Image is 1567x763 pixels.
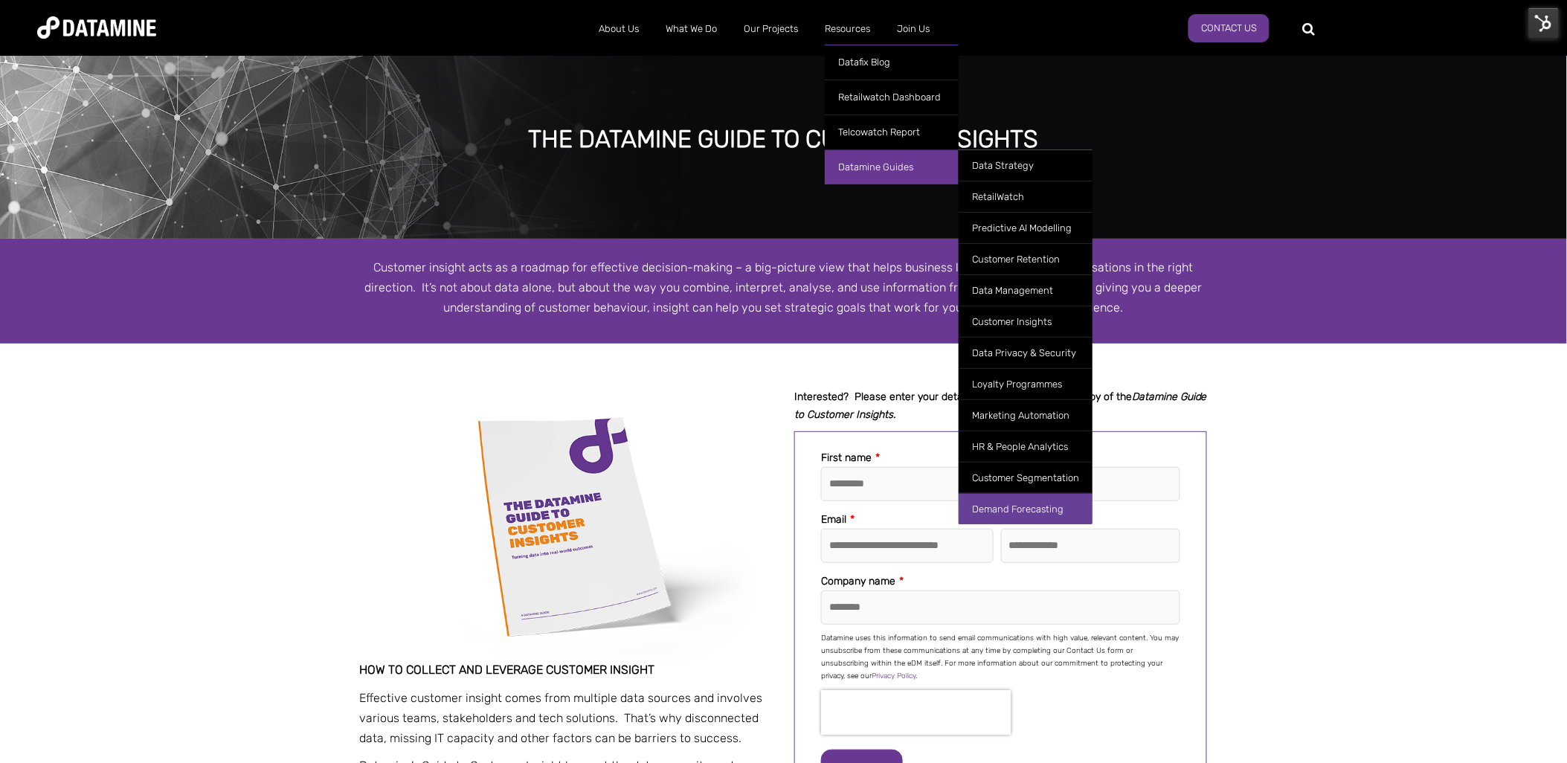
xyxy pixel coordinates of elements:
[959,462,1093,493] a: Customer Segmentation
[176,126,1391,153] div: The datamine guide to Customer Insights
[959,306,1093,337] a: Customer Insights
[959,337,1093,368] a: Data Privacy & Security
[959,274,1093,306] a: Data Management
[884,10,943,48] a: Join Us
[821,632,1180,683] p: Datamine uses this information to send email communications with high value, relevant content. Yo...
[730,10,811,48] a: Our Projects
[825,80,959,115] a: Retailwatch Dashboard
[959,399,1093,431] a: Marketing Automation
[959,368,1093,399] a: Loyalty Programmes
[821,451,872,464] span: First name
[959,431,1093,462] a: HR & People Analytics
[959,149,1093,181] a: Data Strategy
[360,691,763,745] span: Effective customer insight comes from multiple data sources and involves various teams, stakehold...
[811,10,884,48] a: Resources
[37,16,156,39] img: Datamine
[872,672,916,680] a: Privacy Policy
[794,390,1207,421] strong: Interested? Please enter your details below to download a copy of the
[1528,7,1560,39] img: HubSpot Tools Menu Toggle
[825,115,959,149] a: Telcowatch Report
[959,212,1093,243] a: Predictive AI Modelling
[652,10,730,48] a: What We Do
[959,493,1093,524] a: Demand Forecasting
[821,575,895,587] span: Company name
[585,10,652,48] a: About Us
[794,390,1207,421] em: Datamine Guide to Customer Insights.
[959,243,1093,274] a: Customer Retention
[825,45,959,80] a: Datafix Blog
[821,690,1011,735] iframe: reCAPTCHA
[360,388,773,663] img: Datamine-CustomerInsights-Cover sml
[821,513,846,526] span: Email
[360,663,655,677] span: How to collect and leverage customer insight
[959,181,1093,212] a: RetailWatch
[360,257,1208,318] p: Customer insight acts as a roadmap for effective decision-making – a big-picture view that helps ...
[1188,14,1270,42] a: Contact Us
[825,149,959,184] a: Datamine Guides
[1001,513,1071,526] span: Phone number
